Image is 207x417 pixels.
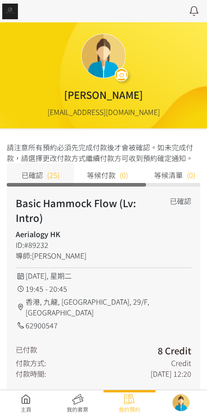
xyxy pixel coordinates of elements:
div: [DATE], 星期二 [16,270,191,281]
div: [EMAIL_ADDRESS][DOMAIN_NAME] [47,106,160,117]
h4: Aerialogy HK [16,229,156,239]
span: (0) [187,170,195,180]
h2: Basic Hammock Flow (Lv: Intro) [16,196,156,225]
div: 19:45 - 20:45 [16,283,191,294]
span: (0) [120,170,128,180]
span: 香港, 九龍, [GEOGRAPHIC_DATA], 29/F, [GEOGRAPHIC_DATA] [26,296,191,318]
div: [DATE] 12:20 [151,368,191,379]
div: ID:#89232 [16,239,156,250]
div: Credit [171,357,191,368]
div: 已付款 [16,344,37,357]
h3: 8 Credit [158,344,191,357]
div: 已確認 [170,196,191,206]
span: 等候清單 [154,170,183,180]
span: (25) [47,170,60,180]
div: 付款時間: [16,368,46,379]
div: 付款方式: [16,357,46,368]
span: 已確認 [22,170,43,180]
div: 導師:[PERSON_NAME] [16,250,156,261]
div: [PERSON_NAME] [64,87,143,102]
span: 等候付款 [87,170,116,180]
